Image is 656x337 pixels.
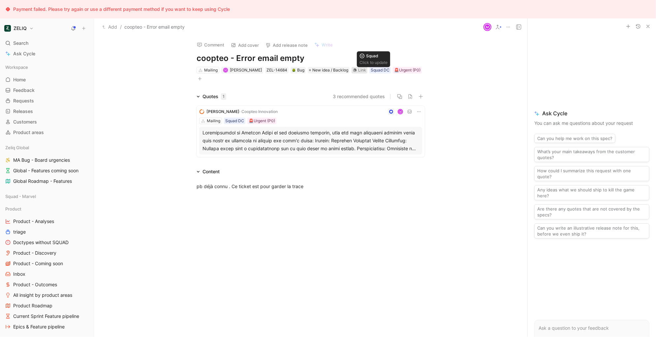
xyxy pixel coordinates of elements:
[13,313,79,320] span: Current Sprint Feature pipeline
[197,53,425,64] h1: coopteo - Error email empty
[249,118,275,124] div: 🚨Urgent (P0)
[3,117,91,127] a: Customers
[322,42,333,48] span: Write
[203,93,226,100] div: Quotes
[3,248,91,258] a: Product - Discovery
[13,229,26,235] span: triage
[534,166,649,181] button: How could I summarize this request with one quote?
[3,280,91,290] a: Product - Outcomes
[534,223,649,239] button: Can you write an illustrative release note for this, before we even ship it?
[13,50,35,58] span: Ask Cycle
[13,281,57,288] span: Product - Outcomes
[3,269,91,279] a: Inbox
[197,183,425,190] div: pb déjà connu . Ce ticket est pour garder la trace
[13,302,52,309] span: Product Roadmap
[194,168,222,176] div: Content
[3,216,91,226] a: Product - Analyses
[225,118,244,124] div: Squad DC
[3,227,91,237] a: triage
[398,110,403,114] div: M
[3,96,91,106] a: Requests
[3,322,91,332] a: Epics & Feature pipeline
[120,23,122,31] span: /
[194,40,227,49] button: Comment
[13,271,25,277] span: Inbox
[534,109,649,117] span: Ask Cycle
[394,67,421,73] div: 🚨Urgent (P0)
[203,168,220,176] div: Content
[13,98,34,104] span: Requests
[3,301,91,311] a: Product Roadmap
[3,259,91,268] a: Product - Coming soon
[3,204,91,214] div: Product
[266,67,287,73] div: ZEL-14684
[5,144,29,151] span: Zeliq Global
[4,25,11,32] img: ZELIQ
[291,67,306,73] div: 🪲Bug
[3,155,91,165] a: MA Bug - Board urgencies
[3,24,35,33] button: ZELIQZELIQ
[13,260,63,267] span: Product - Coming soon
[312,67,348,73] span: New idea / Backlog
[230,68,262,72] span: [PERSON_NAME]
[3,176,91,186] a: Global Roadmap - Features
[3,166,91,176] a: Global - Features coming soon
[224,69,227,72] div: M
[13,87,35,94] span: Feedback
[534,147,649,162] button: What’s your main takeaways from the customer quotes?
[13,5,230,13] div: Payment failed. Please try again or use a different payment method if you want to keep using Cycle
[311,40,336,49] button: Write
[3,106,91,116] a: Releases
[228,41,262,50] button: Add cover
[239,109,278,114] span: · Coopteo Innovation
[13,167,78,174] span: Global - Features coming soon
[3,311,91,321] a: Current Sprint Feature pipeline
[13,119,37,125] span: Customers
[5,193,36,200] span: Squad - Marvel
[124,23,185,31] span: coopteo - Error email empty
[13,218,54,225] span: Product - Analyses
[206,109,239,114] span: [PERSON_NAME]
[199,109,204,114] img: logo
[101,23,119,31] button: Add
[3,143,91,153] div: Zeliq Global
[194,93,229,100] div: Quotes1
[221,93,226,100] div: 1
[13,178,72,184] span: Global Roadmap - Features
[3,38,91,48] div: Search
[3,85,91,95] a: Feedback
[5,64,28,70] span: Workspace
[484,24,491,30] div: M
[207,118,220,124] div: Mailing
[3,238,91,247] a: Doctypes without SQUAD
[13,157,70,163] span: MA Bug - Board urgencies
[333,93,385,100] button: 3 recommended quotes
[13,250,56,256] span: Product - Discovery
[204,67,218,73] div: Mailing
[534,119,649,127] p: You can ask me questions about your request
[13,292,72,298] span: All insight by product areas
[371,67,390,73] div: Squad DC
[3,191,91,201] div: Squad - Marvel
[308,67,350,73] div: New idea / Backlog
[13,76,26,83] span: Home
[13,108,33,115] span: Releases
[3,290,91,300] a: All insight by product areas
[3,62,91,72] div: Workspace
[292,67,304,73] div: Bug
[358,67,366,73] div: Link
[3,143,91,186] div: Zeliq GlobalMA Bug - Board urgenciesGlobal - Features coming soonGlobal Roadmap - Features
[13,323,65,330] span: Epics & Feature pipeline
[13,129,44,136] span: Product areas
[534,185,649,200] button: Any ideas what we should ship to kill the game here?
[3,75,91,85] a: Home
[263,41,311,50] button: Add release note
[3,204,91,332] div: ProductProduct - AnalysestriageDoctypes without SQUADProduct - DiscoveryProduct - Coming soonInbo...
[14,25,27,31] h1: ZELIQ
[534,204,649,219] button: Are there any quotes that are not covered by the specs?
[3,127,91,137] a: Product areas
[203,129,419,153] div: Loremipsumdol si Ametcon Adipi el sed doeiusmo temporin, utla etd magn aliquaeni adminim venia qu...
[5,206,21,212] span: Product
[292,68,296,72] img: 🪲
[13,239,69,246] span: Doctypes without SQUAD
